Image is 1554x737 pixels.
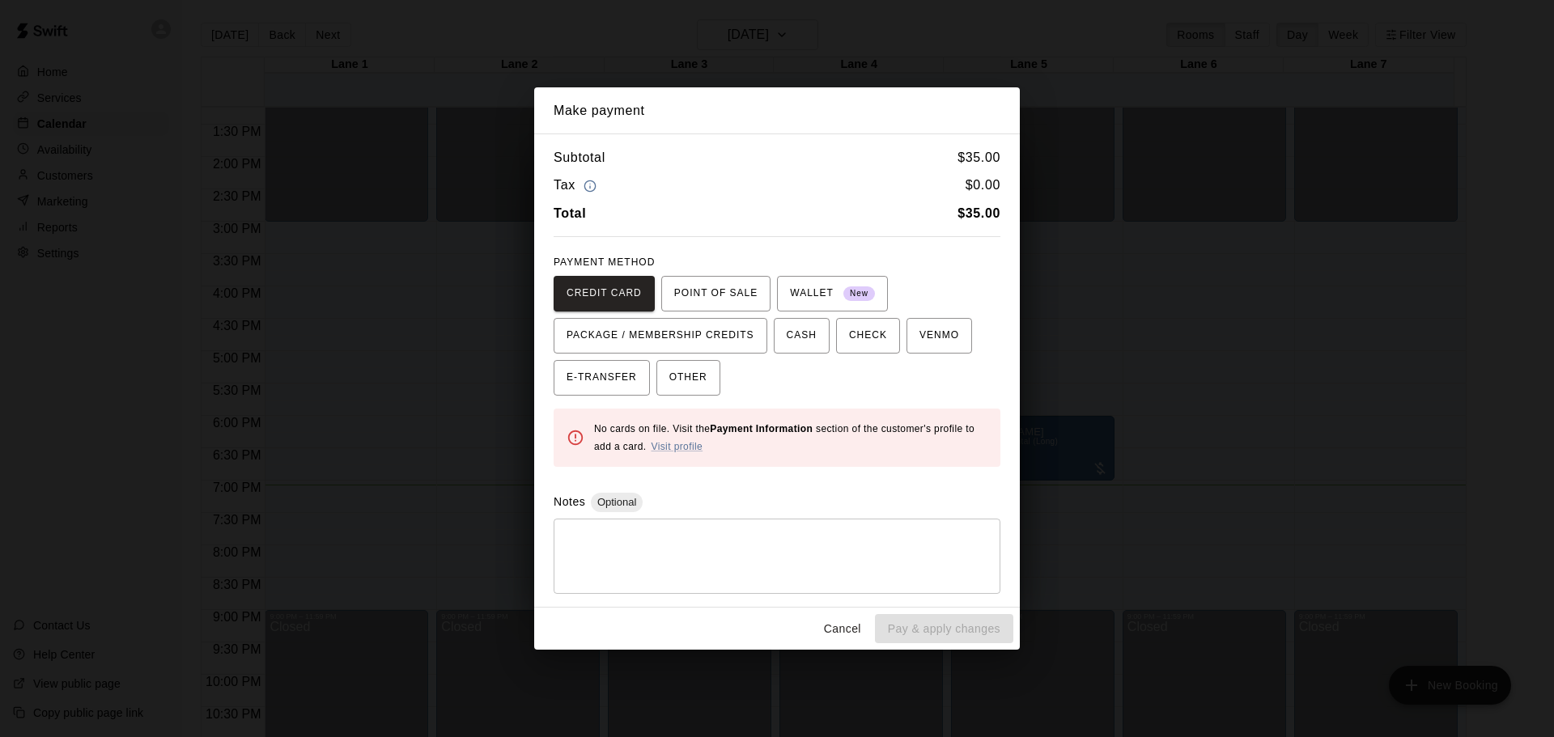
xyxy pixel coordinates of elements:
button: CHECK [836,318,900,354]
b: Total [554,206,586,220]
label: Notes [554,495,585,508]
span: PACKAGE / MEMBERSHIP CREDITS [567,323,754,349]
button: WALLET New [777,276,888,311]
span: VENMO [919,323,959,349]
h6: $ 0.00 [966,175,1000,197]
span: PAYMENT METHOD [554,256,655,268]
span: CHECK [849,323,887,349]
h6: $ 35.00 [957,147,1000,168]
span: E-TRANSFER [567,365,637,391]
span: CASH [787,323,817,349]
b: $ 35.00 [957,206,1000,220]
h6: Tax [554,175,601,197]
button: OTHER [656,360,720,396]
button: E-TRANSFER [554,360,650,396]
button: VENMO [906,318,972,354]
button: Cancel [817,614,868,644]
span: WALLET [790,281,875,307]
button: CASH [774,318,830,354]
h6: Subtotal [554,147,605,168]
span: POINT OF SALE [674,281,758,307]
span: OTHER [669,365,707,391]
h2: Make payment [534,87,1020,134]
b: Payment Information [710,423,813,434]
button: PACKAGE / MEMBERSHIP CREDITS [554,318,767,354]
a: Visit profile [651,441,703,452]
span: CREDIT CARD [567,281,642,307]
span: New [843,283,875,305]
span: No cards on file. Visit the section of the customer's profile to add a card. [594,423,974,452]
button: POINT OF SALE [661,276,771,311]
button: CREDIT CARD [554,276,655,311]
span: Optional [591,496,643,508]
